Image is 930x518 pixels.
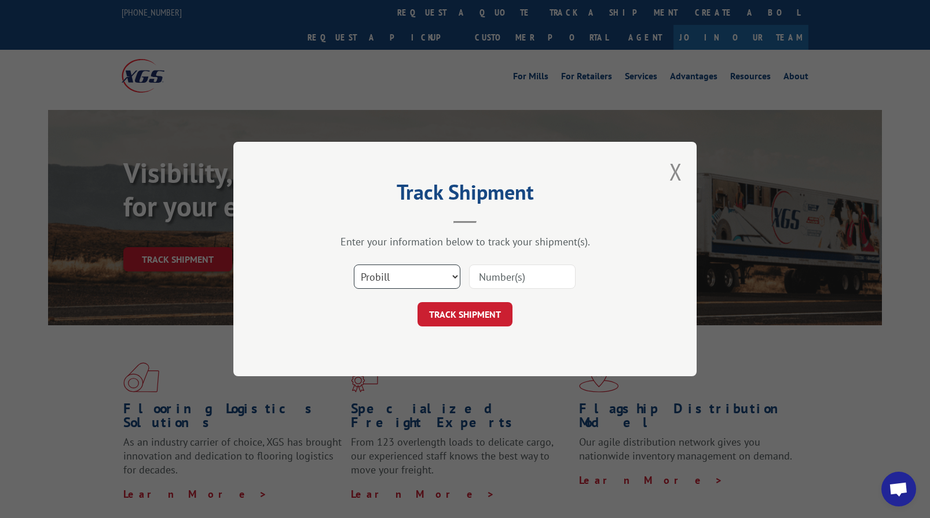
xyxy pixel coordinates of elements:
[469,264,576,289] input: Number(s)
[669,156,682,187] button: Close modal
[881,472,916,506] a: Open chat
[418,302,512,326] button: TRACK SHIPMENT
[291,184,639,206] h2: Track Shipment
[291,235,639,248] div: Enter your information below to track your shipment(s).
